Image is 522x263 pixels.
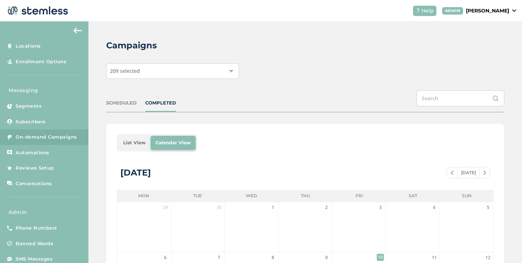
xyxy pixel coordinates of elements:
img: icon-arrow-back-accent-c549486e.svg [74,28,82,33]
span: 7 [216,254,223,261]
img: icon-chevron-left-b8c47ebb.svg [451,171,453,175]
span: 209 selected [110,68,140,74]
span: Conversations [16,180,52,187]
span: [DATE] [457,167,480,178]
li: List View [118,136,151,150]
span: 5 [484,204,491,211]
span: 10 [377,254,384,261]
span: On-demand Campaigns [16,134,77,141]
span: 12 [484,254,491,261]
span: 2 [323,204,330,211]
div: ADMIN [442,7,463,15]
p: [PERSON_NAME] [466,7,509,15]
input: Search [417,90,504,106]
img: icon-chevron-right-bae969c5.svg [483,171,486,175]
span: 3 [377,204,384,211]
h2: Campaigns [106,39,157,52]
span: 29 [162,204,169,211]
span: 9 [323,254,330,261]
li: Tue [171,190,225,202]
img: icon-help-white-03924b79.svg [416,9,420,13]
li: Sat [386,190,440,202]
span: 6 [162,254,169,261]
div: [DATE] [120,166,151,179]
div: COMPLETED [145,100,176,107]
li: Mon [117,190,171,202]
iframe: Chat Widget [486,229,522,263]
span: Banned Words [16,240,53,247]
span: 30 [216,204,223,211]
span: Enrollment Options [16,58,66,65]
li: Sun [440,190,494,202]
li: Calendar View [151,136,196,150]
span: 1 [269,204,276,211]
img: logo-dark-0685b13c.svg [6,4,68,18]
span: Locations [16,43,41,50]
span: Reviews Setup [16,165,54,172]
li: Wed [224,190,278,202]
div: SCHEDULED [106,100,137,107]
span: Automations [16,149,49,156]
span: Segments [16,103,42,110]
span: Subscribers [16,118,46,125]
img: icon_down-arrow-small-66adaf34.svg [512,9,516,12]
span: 11 [431,254,438,261]
li: Thu [278,190,332,202]
span: 8 [269,254,276,261]
li: Fri [332,190,386,202]
span: 4 [431,204,438,211]
span: Help [422,7,434,15]
span: Phone Numbers [16,225,57,232]
span: SMS Messages [16,256,53,263]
